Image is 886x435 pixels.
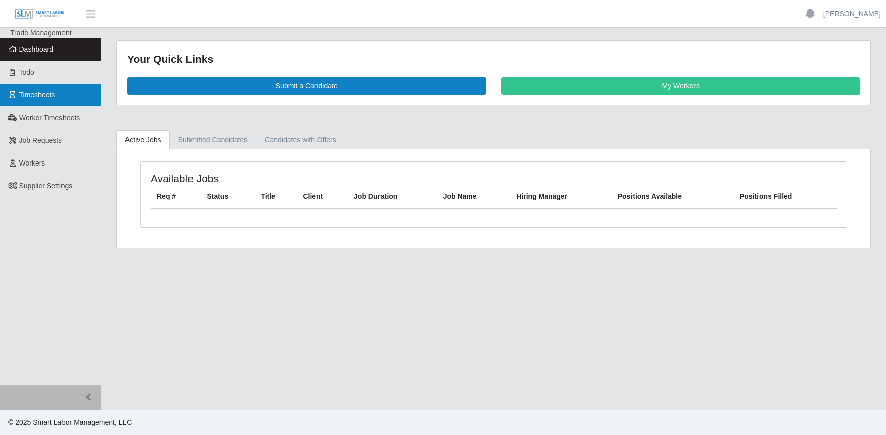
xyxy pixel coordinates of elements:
a: My Workers [501,77,861,95]
span: Dashboard [19,45,54,53]
a: Submit a Candidate [127,77,486,95]
img: SLM Logo [14,9,65,20]
div: Your Quick Links [127,51,860,67]
a: Active Jobs [116,130,170,150]
span: © 2025 Smart Labor Management, LLC [8,418,132,426]
th: Job Name [437,185,511,208]
span: Trade Management [10,29,72,37]
span: Worker Timesheets [19,114,80,122]
a: Submitted Candidates [170,130,257,150]
th: Status [201,185,255,208]
th: Client [297,185,348,208]
span: Supplier Settings [19,182,73,190]
th: Req # [151,185,201,208]
th: Positions Available [612,185,734,208]
a: [PERSON_NAME] [823,9,881,19]
span: Job Requests [19,136,62,144]
span: Timesheets [19,91,55,99]
a: Candidates with Offers [256,130,344,150]
span: Todo [19,68,34,76]
th: Job Duration [348,185,437,208]
h4: Available Jobs [151,172,428,185]
th: Positions Filled [734,185,837,208]
th: Title [255,185,297,208]
span: Workers [19,159,45,167]
th: Hiring Manager [510,185,612,208]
